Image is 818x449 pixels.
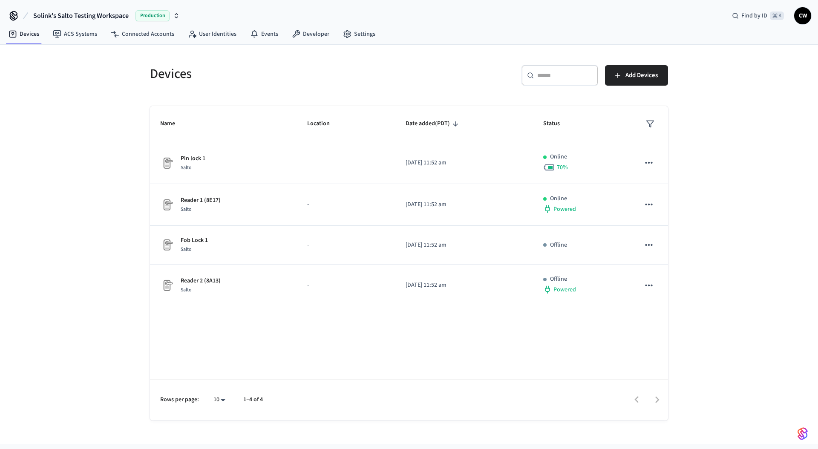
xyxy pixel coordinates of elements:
span: Powered [553,285,576,294]
span: Date added(PDT) [406,117,461,130]
p: Fob Lock 1 [181,236,208,245]
span: Status [543,117,571,130]
span: Salto [181,246,192,253]
p: 1–4 of 4 [243,395,263,404]
span: Add Devices [625,70,658,81]
p: - [307,200,385,209]
table: sticky table [150,106,668,306]
span: Powered [553,205,576,213]
p: [DATE] 11:52 am [406,200,523,209]
p: Online [550,194,567,203]
span: CW [795,8,810,23]
p: Reader 2 (8A13) [181,276,221,285]
span: 70 % [557,163,568,172]
p: Online [550,153,567,161]
p: Rows per page: [160,395,199,404]
p: [DATE] 11:52 am [406,158,523,167]
p: Reader 1 (8E17) [181,196,221,205]
span: Find by ID [741,12,767,20]
a: Connected Accounts [104,26,181,42]
a: ACS Systems [46,26,104,42]
p: - [307,281,385,290]
span: Solink's Salto Testing Workspace [33,11,129,21]
div: 10 [209,394,230,406]
h5: Devices [150,65,404,83]
p: Offline [550,241,567,250]
div: Find by ID⌘ K [725,8,791,23]
p: - [307,158,385,167]
span: Salto [181,286,192,294]
span: Production [135,10,170,21]
img: Placeholder Lock Image [160,238,174,252]
button: CW [794,7,811,24]
span: Location [307,117,341,130]
img: Placeholder Lock Image [160,156,174,170]
p: [DATE] 11:52 am [406,241,523,250]
span: Salto [181,206,192,213]
p: - [307,241,385,250]
a: User Identities [181,26,243,42]
a: Developer [285,26,336,42]
span: Name [160,117,186,130]
img: Placeholder Lock Image [160,279,174,292]
a: Devices [2,26,46,42]
span: ⌘ K [770,12,784,20]
a: Settings [336,26,382,42]
p: Pin lock 1 [181,154,205,163]
span: Salto [181,164,192,171]
p: Offline [550,275,567,284]
button: Add Devices [605,65,668,86]
p: [DATE] 11:52 am [406,281,523,290]
img: SeamLogoGradient.69752ec5.svg [798,427,808,440]
a: Events [243,26,285,42]
img: Placeholder Lock Image [160,198,174,212]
